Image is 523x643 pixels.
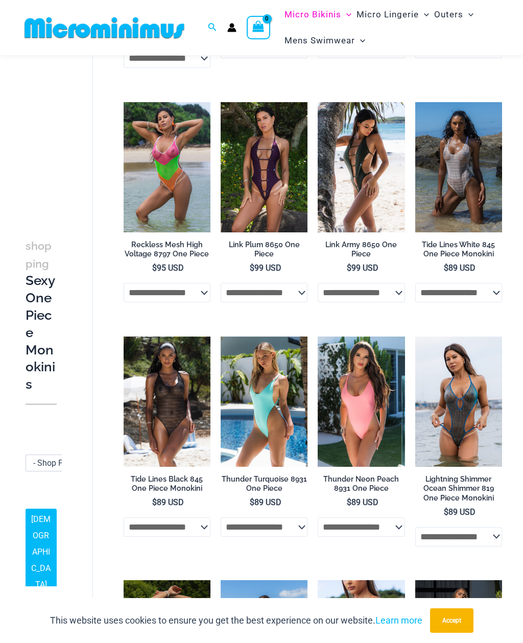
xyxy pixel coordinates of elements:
iframe: TrustedSite Certified [26,1,117,205]
span: Menu Toggle [341,2,351,28]
span: Menu Toggle [419,2,429,28]
a: Thunder Turquoise 8931 One Piece 03Thunder Turquoise 8931 One Piece 05Thunder Turquoise 8931 One ... [221,337,307,467]
img: Tide Lines Black 845 One Piece Monokini 02 [124,337,210,467]
h2: Thunder Neon Peach 8931 One Piece [318,474,405,493]
a: Link Army 8650 One Piece 11Link Army 8650 One Piece 04Link Army 8650 One Piece 04 [318,102,405,233]
bdi: 89 USD [250,497,281,507]
a: Search icon link [208,21,217,34]
bdi: 95 USD [152,263,184,273]
img: Reckless Mesh High Voltage 8797 One Piece 01 [124,102,210,233]
a: Account icon link [227,23,236,32]
p: This website uses cookies to ensure you get the best experience on our website. [50,613,422,628]
h2: Lightning Shimmer Ocean Shimmer 819 One Piece Monokini [415,474,502,503]
a: Link Plum 8650 One Piece 02Link Plum 8650 One Piece 05Link Plum 8650 One Piece 05 [221,102,307,233]
bdi: 99 USD [347,263,378,273]
img: Tide Lines White 845 One Piece Monokini 11 [415,102,502,233]
bdi: 89 USD [152,497,184,507]
span: $ [347,497,351,507]
span: $ [444,263,448,273]
a: Learn more [375,615,422,626]
span: $ [250,263,254,273]
bdi: 89 USD [444,507,476,517]
bdi: 99 USD [250,263,281,273]
a: Link Army 8650 One Piece [318,240,405,263]
span: $ [152,263,157,273]
span: $ [250,497,254,507]
a: Thunder Neon Peach 8931 One Piece 01Thunder Neon Peach 8931 One Piece 03Thunder Neon Peach 8931 O... [318,337,405,467]
span: Micro Lingerie [356,2,419,28]
span: Outers [434,2,463,28]
img: Thunder Turquoise 8931 One Piece 03 [221,337,307,467]
a: Tide Lines Black 845 One Piece Monokini [124,474,210,497]
h2: Link Army 8650 One Piece [318,240,405,259]
span: $ [152,497,157,507]
a: OutersMenu ToggleMenu Toggle [432,2,476,28]
h2: Tide Lines White 845 One Piece Monokini [415,240,502,259]
h3: Sexy One Piece Monokinis [26,237,57,393]
img: MM SHOP LOGO FLAT [20,16,188,39]
span: Menu Toggle [355,28,365,54]
h2: Thunder Turquoise 8931 One Piece [221,474,307,493]
a: Tide Lines White 845 One Piece Monokini 11Tide Lines White 845 One Piece Monokini 13Tide Lines Wh... [415,102,502,233]
h2: Tide Lines Black 845 One Piece Monokini [124,474,210,493]
span: - Shop Fabric Type [26,455,97,471]
a: Mens SwimwearMenu ToggleMenu Toggle [282,28,368,54]
img: Link Army 8650 One Piece 11 [318,102,405,233]
img: Thunder Neon Peach 8931 One Piece 01 [318,337,405,467]
span: - Shop Fabric Type [26,455,97,471]
h2: Link Plum 8650 One Piece [221,240,307,259]
a: View Shopping Cart, empty [247,16,270,39]
a: Link Plum 8650 One Piece [221,240,307,263]
button: Accept [430,608,473,633]
span: $ [347,263,351,273]
span: - Shop Fabric Type [33,458,100,468]
a: Thunder Neon Peach 8931 One Piece [318,474,405,497]
h2: Reckless Mesh High Voltage 8797 One Piece [124,240,210,259]
a: Reckless Mesh High Voltage 8797 One Piece [124,240,210,263]
a: Lightning Shimmer Glittering Dunes 819 One Piece Monokini 02Lightning Shimmer Glittering Dunes 81... [415,337,502,467]
span: Mens Swimwear [284,28,355,54]
span: Menu Toggle [463,2,473,28]
bdi: 89 USD [444,263,476,273]
a: Reckless Mesh High Voltage 8797 One Piece 01Reckless Mesh High Voltage 8797 One Piece 04Reckless ... [124,102,210,233]
a: Tide Lines White 845 One Piece Monokini [415,240,502,263]
span: $ [444,507,448,517]
a: Micro BikinisMenu ToggleMenu Toggle [282,2,354,28]
span: Micro Bikinis [284,2,341,28]
a: Tide Lines Black 845 One Piece Monokini 02Tide Lines Black 845 One Piece Monokini 05Tide Lines Bl... [124,337,210,467]
a: Micro LingerieMenu ToggleMenu Toggle [354,2,432,28]
a: Lightning Shimmer Ocean Shimmer 819 One Piece Monokini [415,474,502,507]
span: shopping [26,240,52,270]
img: Link Plum 8650 One Piece 02 [221,102,307,233]
img: Lightning Shimmer Glittering Dunes 819 One Piece Monokini 02 [415,337,502,467]
bdi: 89 USD [347,497,378,507]
a: Thunder Turquoise 8931 One Piece [221,474,307,497]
